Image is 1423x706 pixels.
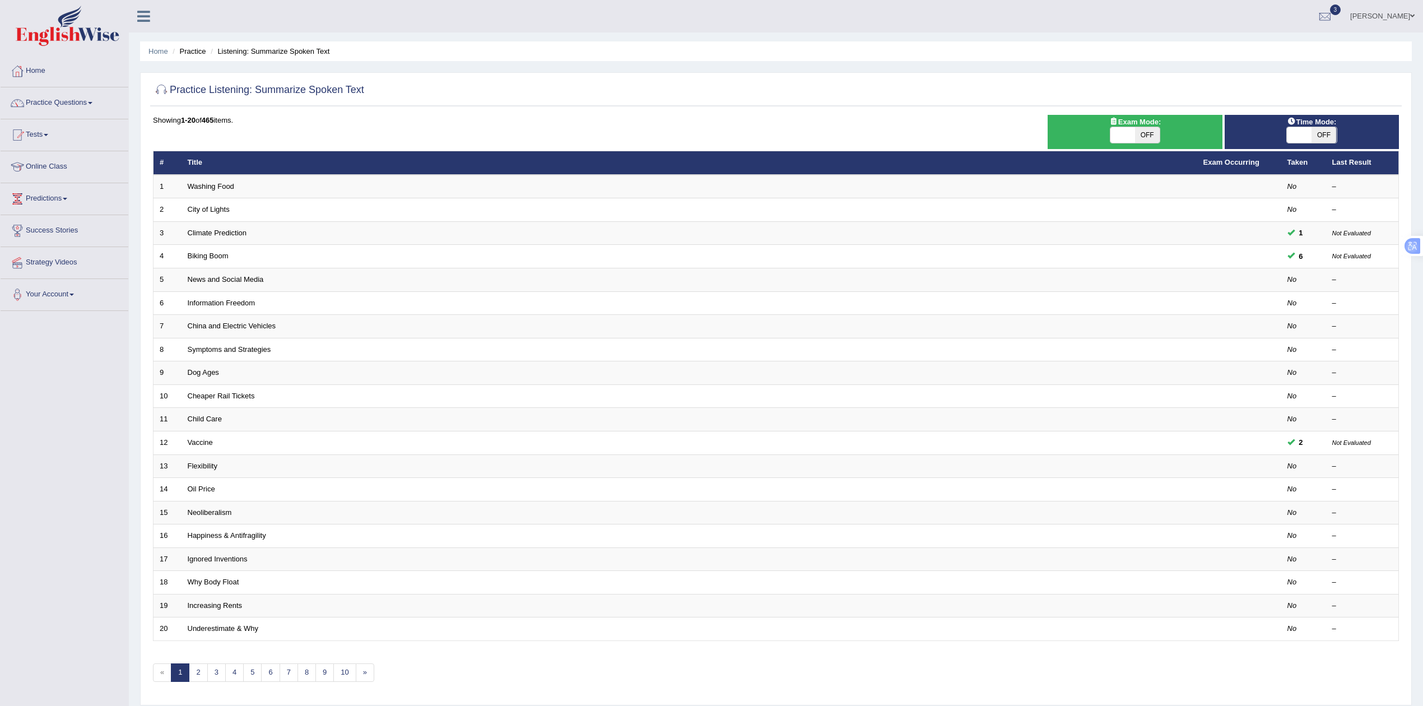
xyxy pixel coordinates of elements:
[189,663,207,682] a: 2
[170,46,206,57] li: Practice
[1332,253,1371,259] small: Not Evaluated
[154,571,182,594] td: 18
[1287,601,1297,610] em: No
[154,151,182,175] th: #
[202,116,214,124] b: 465
[188,322,276,330] a: China and Electric Vehicles
[188,275,264,284] a: News and Social Media
[1287,531,1297,540] em: No
[154,431,182,454] td: 12
[154,594,182,617] td: 19
[188,182,234,191] a: Washing Food
[1332,554,1393,565] div: –
[1332,484,1393,495] div: –
[1287,368,1297,377] em: No
[208,46,329,57] li: Listening: Summarize Spoken Text
[188,205,230,213] a: City of Lights
[1,55,128,83] a: Home
[153,82,364,99] h2: Practice Listening: Summarize Spoken Text
[1287,275,1297,284] em: No
[1332,439,1371,446] small: Not Evaluated
[1332,414,1393,425] div: –
[154,291,182,315] td: 6
[225,663,244,682] a: 4
[153,115,1399,126] div: Showing of items.
[1287,345,1297,354] em: No
[1,87,128,115] a: Practice Questions
[1287,415,1297,423] em: No
[1295,250,1308,262] span: You can still take this question
[1287,578,1297,586] em: No
[154,617,182,641] td: 20
[154,501,182,524] td: 15
[188,624,258,633] a: Underestimate & Why
[153,663,171,682] span: «
[207,663,226,682] a: 3
[1332,345,1393,355] div: –
[1332,205,1393,215] div: –
[280,663,298,682] a: 7
[154,478,182,501] td: 14
[188,345,271,354] a: Symptoms and Strategies
[1287,555,1297,563] em: No
[1,247,128,275] a: Strategy Videos
[154,524,182,548] td: 16
[1287,624,1297,633] em: No
[1203,158,1259,166] a: Exam Occurring
[297,663,316,682] a: 8
[1287,508,1297,517] em: No
[188,462,217,470] a: Flexibility
[1326,151,1399,175] th: Last Result
[182,151,1197,175] th: Title
[1,279,128,307] a: Your Account
[154,198,182,222] td: 2
[1,119,128,147] a: Tests
[188,578,239,586] a: Why Body Float
[356,663,374,682] a: »
[1,151,128,179] a: Online Class
[154,338,182,361] td: 8
[188,299,255,307] a: Information Freedom
[154,361,182,385] td: 9
[188,485,215,493] a: Oil Price
[154,245,182,268] td: 4
[315,663,334,682] a: 9
[1,215,128,243] a: Success Stories
[1282,116,1341,128] span: Time Mode:
[188,392,255,400] a: Cheaper Rail Tickets
[154,221,182,245] td: 3
[243,663,262,682] a: 5
[1135,127,1160,143] span: OFF
[1287,205,1297,213] em: No
[188,368,219,377] a: Dog Ages
[188,555,248,563] a: Ignored Inventions
[1332,230,1371,236] small: Not Evaluated
[261,663,280,682] a: 6
[1295,436,1308,448] span: You can still take this question
[1287,485,1297,493] em: No
[333,663,356,682] a: 10
[1332,601,1393,611] div: –
[1332,508,1393,518] div: –
[188,508,232,517] a: Neoliberalism
[154,384,182,408] td: 10
[154,315,182,338] td: 7
[188,229,247,237] a: Climate Prediction
[1312,127,1336,143] span: OFF
[188,601,243,610] a: Increasing Rents
[1332,531,1393,541] div: –
[1287,299,1297,307] em: No
[1287,392,1297,400] em: No
[1332,182,1393,192] div: –
[1048,115,1222,149] div: Show exams occurring in exams
[154,408,182,431] td: 11
[1,183,128,211] a: Predictions
[154,454,182,478] td: 13
[1332,275,1393,285] div: –
[1287,462,1297,470] em: No
[148,47,168,55] a: Home
[1332,391,1393,402] div: –
[1332,577,1393,588] div: –
[1287,322,1297,330] em: No
[154,268,182,292] td: 5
